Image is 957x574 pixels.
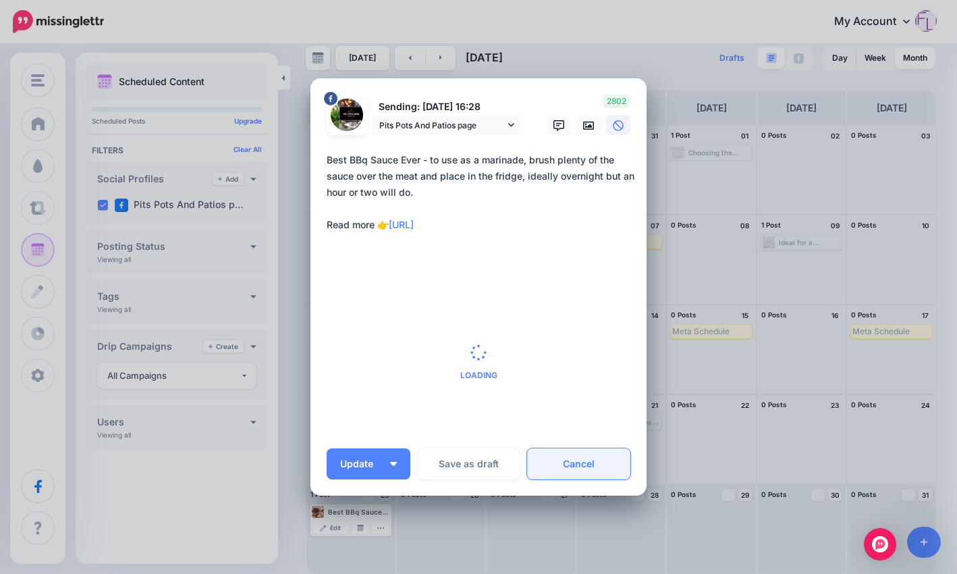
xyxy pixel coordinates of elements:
img: arrow-down-white.png [390,462,397,466]
div: Loading [460,344,497,380]
span: 2802 [603,95,630,108]
p: Sending: [DATE] 16:28 [373,99,521,115]
button: Update [327,448,410,479]
div: Best BBq Sauce Ever - to use as a marinade, brush plenty of the sauce over the meat and place in ... [327,152,637,265]
img: picture-bsa60644.png [331,99,363,131]
div: Open Intercom Messenger [864,528,896,560]
button: Save as draft [417,448,520,479]
span: Update [340,459,383,469]
span: Pits Pots And Patios page [379,118,505,132]
a: Cancel [527,448,630,479]
a: Pits Pots And Patios page [373,115,521,135]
